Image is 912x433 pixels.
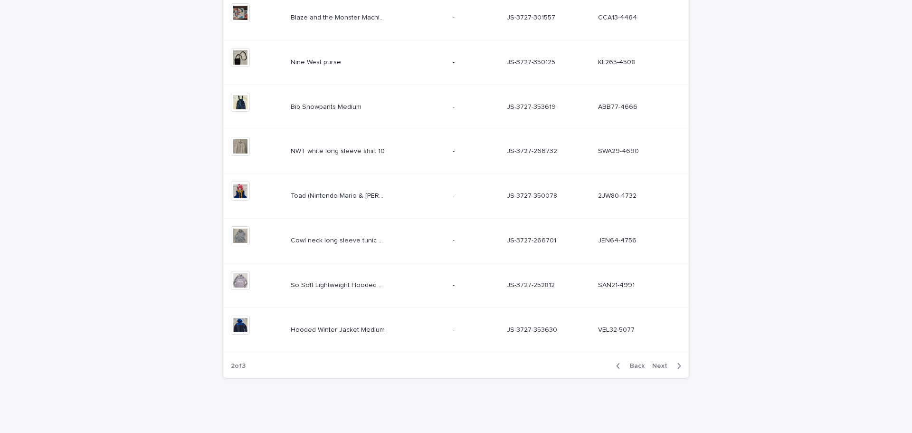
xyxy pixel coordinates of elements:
p: - [453,12,456,22]
span: Back [624,363,645,369]
p: JS-3727-252812 [507,279,557,289]
tr: NWT white long sleeve shirt 10NWT white long sleeve shirt 10 -- JS-3727-266732JS-3727-266732 SWA2... [223,129,689,174]
p: - [453,145,456,155]
tr: Cowl neck long sleeve tunic Adult SmallCowl neck long sleeve tunic Adult Small -- JS-3727-266701J... [223,218,689,263]
p: - [453,279,456,289]
p: - [453,57,456,67]
p: JS-3727-353619 [507,101,558,111]
p: CCA13-4464 [598,12,639,22]
p: Toad (Nintendo-Mario & Luigi brand) costume Medium [291,190,388,200]
p: SAN21-4991 [598,279,636,289]
p: ABB77-4666 [598,101,639,111]
span: Next [652,363,673,369]
tr: So Soft Lightweight Hooded Shirt Adult MediumSo Soft Lightweight Hooded Shirt Adult Medium -- JS-... [223,263,689,308]
p: Bib Snowpants Medium [291,101,363,111]
p: - [453,101,456,111]
p: KL265-4508 [598,57,637,67]
p: 2 of 3 [223,355,253,378]
p: Cowl neck long sleeve tunic Adult Small [291,235,388,245]
tr: Nine West purseNine West purse -- JS-3727-350125JS-3727-350125 KL265-4508KL265-4508 [223,40,689,85]
p: NWT white long sleeve shirt 10 [291,145,387,155]
p: VEL32-5077 [598,324,636,334]
p: JS-3727-266732 [507,145,559,155]
p: 2JW80-4732 [598,190,638,200]
button: Next [648,362,689,370]
p: - [453,324,456,334]
p: JS-3727-301557 [507,12,557,22]
p: JS-3727-350078 [507,190,559,200]
p: JS-3727-350125 [507,57,557,67]
tr: Hooded Winter Jacket MediumHooded Winter Jacket Medium -- JS-3727-353630JS-3727-353630 VEL32-5077... [223,308,689,352]
p: JS-3727-353630 [507,324,559,334]
p: - [453,235,456,245]
p: So Soft Lightweight Hooded Shirt Adult Medium [291,279,388,289]
p: JEN64-4756 [598,235,638,245]
button: Back [608,362,648,370]
p: - [453,190,456,200]
p: Nine West purse [291,57,343,67]
p: Blaze and the Monster Machines Twin sheet set [291,12,388,22]
p: JS-3727-266701 [507,235,558,245]
p: SWA29-4690 [598,145,641,155]
tr: Bib Snowpants MediumBib Snowpants Medium -- JS-3727-353619JS-3727-353619 ABB77-4666ABB77-4666 [223,85,689,129]
p: Hooded Winter Jacket Medium [291,324,387,334]
tr: Toad (Nintendo-Mario & [PERSON_NAME]) costume MediumToad (Nintendo-Mario & [PERSON_NAME]) costume... [223,174,689,219]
